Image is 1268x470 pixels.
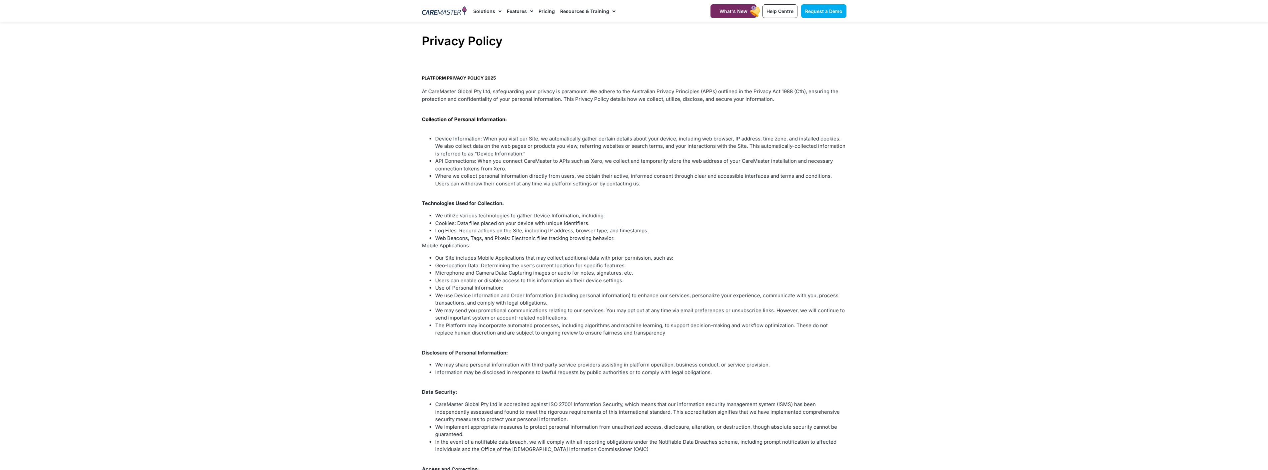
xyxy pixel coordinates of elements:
[801,4,846,18] a: Request a Demo
[422,6,467,16] img: CareMaster Logo
[435,285,503,291] span: Use of Personal Information:
[435,262,626,269] span: Geo-location Data: Determining the user’s current location for specific features.
[435,361,770,368] span: We may share personal information with third-party service providers assisting in platform operat...
[435,439,836,453] span: In the event of a notifiable data breach, we will comply with all reporting obligations under the...
[422,389,457,395] span: Data Security:
[422,350,508,356] span: Disclosure of Personal Information:
[710,4,756,18] a: What's New
[422,88,846,103] p: At CareMaster Global Pty Ltd, safeguarding your privacy is paramount. We adhere to the Australian...
[435,307,845,321] span: We may send you promotional communications relating to our services. You may opt out at any time ...
[766,8,793,14] span: Help Centre
[435,369,712,375] span: Information may be disclosed in response to lawful requests by public authorities or to comply wi...
[435,212,605,219] span: We utilize various technologies to gather Device Information, including:
[435,235,615,241] span: Web Beacons, Tags, and Pixels: Electronic files tracking browsing behavior.
[435,292,838,306] span: We use Device Information and Order Information (including personal information) to enhance our s...
[435,277,624,284] span: Users can enable or disable access to this information via their device settings.
[719,8,747,14] span: What's New
[422,116,507,122] span: Collection of Personal Information:
[435,135,845,157] span: Device Information: When you visit our Site, we automatically gather certain details about your d...
[435,255,673,261] span: Our Site includes Mobile Applications that may collect additional data with prior permission, suc...
[762,4,797,18] a: Help Centre
[435,401,840,422] span: CareMaster Global Pty Ltd is accredited against ISO 27001 Information Security, which means that ...
[422,200,504,206] span: Technologies Used for Collection:
[422,242,470,249] span: Mobile Applications:
[422,34,846,48] h1: Privacy Policy
[435,158,833,172] span: API Connections: When you connect CareMaster to APIs such as Xero, we collect and temporarily sto...
[435,220,590,226] span: Cookies: Data files placed on your device with unique identifiers.
[435,270,633,276] span: Microphone and Camera Data: Capturing images or audio for notes, signatures, etc.
[422,75,496,81] b: PLATFORM PRIVACY POLICY 2025
[435,227,648,234] span: Log Files: Record actions on the Site, including IP address, browser type, and timestamps.
[435,322,828,336] span: The Platform may incorporate automated processes, including algorithms and machine learning, to s...
[435,424,837,438] span: We implement appropriate measures to protect personal information from unauthorized access, discl...
[805,8,842,14] span: Request a Demo
[435,173,832,187] span: Where we collect personal information directly from users, we obtain their active, informed conse...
